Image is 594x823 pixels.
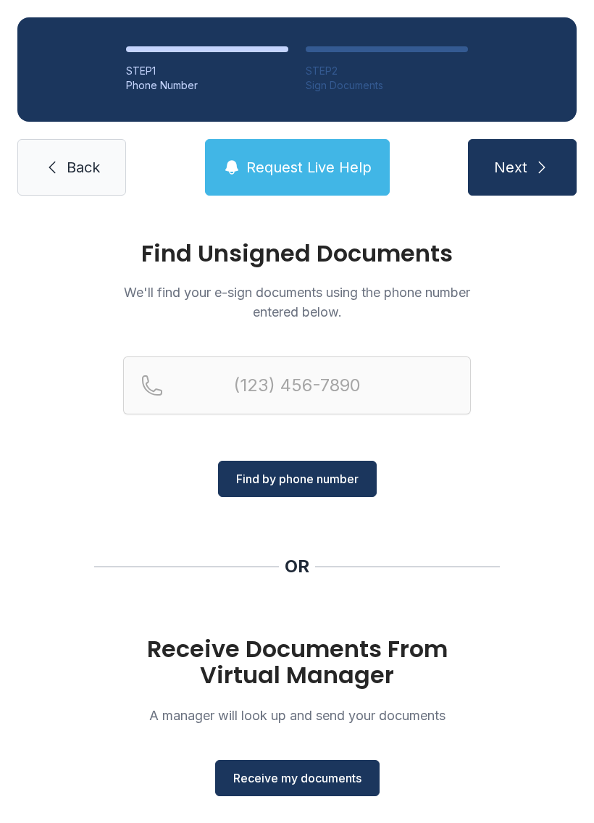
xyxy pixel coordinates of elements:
[123,356,471,414] input: Reservation phone number
[306,64,468,78] div: STEP 2
[306,78,468,93] div: Sign Documents
[126,78,288,93] div: Phone Number
[236,470,359,488] span: Find by phone number
[123,706,471,725] p: A manager will look up and send your documents
[123,636,471,688] h1: Receive Documents From Virtual Manager
[126,64,288,78] div: STEP 1
[67,157,100,177] span: Back
[233,769,361,787] span: Receive my documents
[123,283,471,322] p: We'll find your e-sign documents using the phone number entered below.
[494,157,527,177] span: Next
[285,555,309,578] div: OR
[123,242,471,265] h1: Find Unsigned Documents
[246,157,372,177] span: Request Live Help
